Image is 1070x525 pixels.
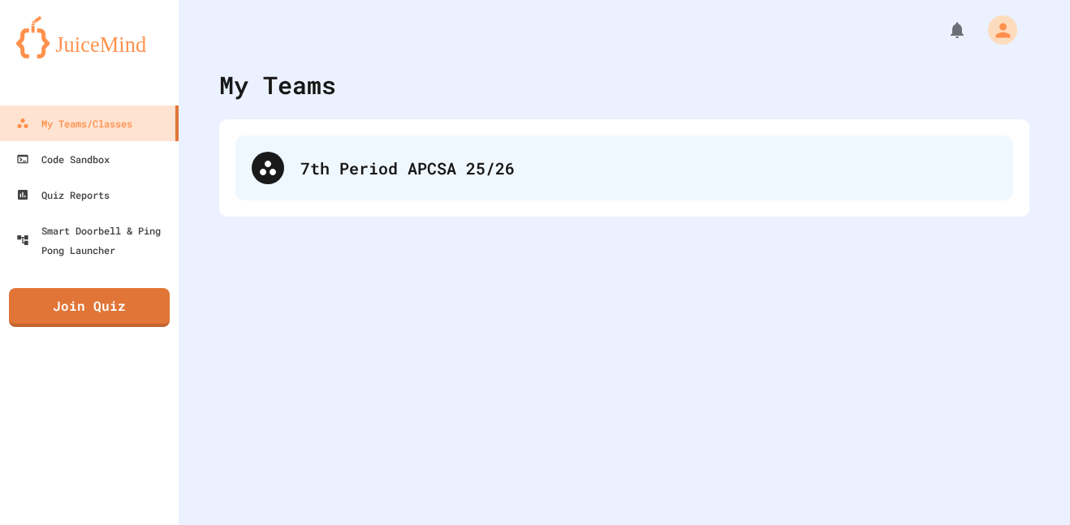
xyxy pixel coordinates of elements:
a: Join Quiz [9,288,170,327]
img: logo-orange.svg [16,16,162,58]
div: Quiz Reports [16,185,110,204]
div: Code Sandbox [16,149,110,169]
div: My Teams [219,67,336,103]
div: My Account [971,11,1021,49]
div: My Teams/Classes [16,114,132,133]
div: 7th Period APCSA 25/26 [300,156,997,180]
div: My Notifications [917,16,971,44]
div: Smart Doorbell & Ping Pong Launcher [16,221,172,260]
div: 7th Period APCSA 25/26 [235,136,1013,200]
